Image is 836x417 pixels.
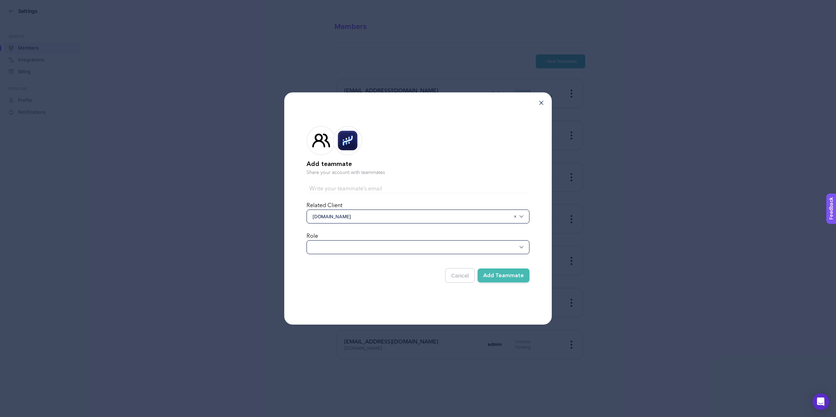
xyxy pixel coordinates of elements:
[4,2,26,8] span: Feedback
[812,393,829,410] div: Open Intercom Messenger
[307,233,318,239] label: Role
[307,184,529,193] input: Write your teammate’s email
[445,268,475,283] button: Cancel
[312,213,510,220] span: [DOMAIN_NAME]
[307,203,342,208] label: Related Client
[307,159,529,169] h2: Add teammate
[307,169,529,176] p: Share your account with teammates
[519,245,524,249] img: svg%3e
[519,214,524,219] img: svg%3e
[478,268,529,282] button: Add Teammate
